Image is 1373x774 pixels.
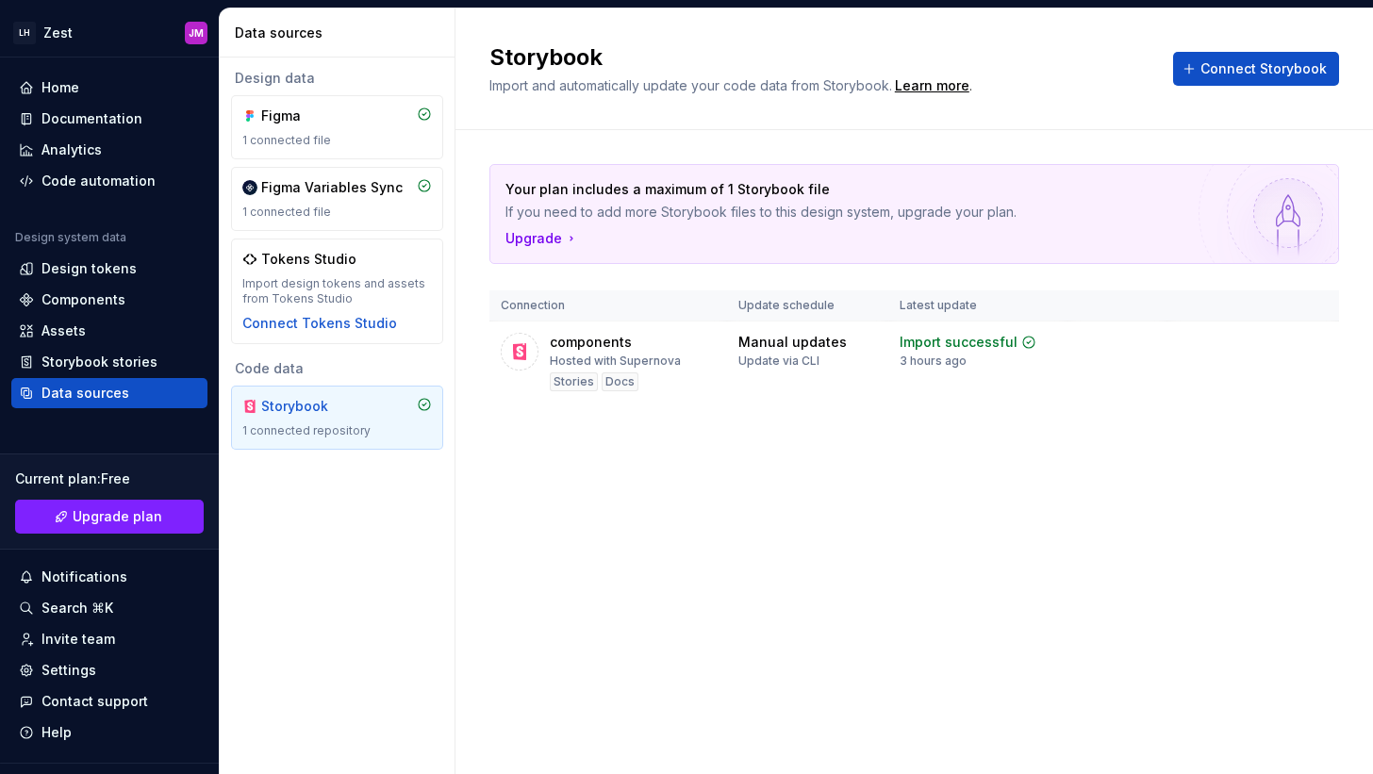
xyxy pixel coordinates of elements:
a: Figma Variables Sync1 connected file [231,167,443,231]
div: Design data [231,69,443,88]
div: 1 connected file [242,133,432,148]
div: 3 hours ago [900,354,967,369]
a: Storybook1 connected repository [231,386,443,450]
a: Components [11,285,207,315]
span: Upgrade plan [73,507,162,526]
div: Contact support [41,692,148,711]
th: Update schedule [727,290,889,321]
div: Home [41,78,79,97]
button: Search ⌘K [11,593,207,623]
button: Connect Tokens Studio [242,314,397,333]
div: Current plan : Free [15,469,204,488]
div: Notifications [41,568,127,586]
a: Assets [11,316,207,346]
a: Storybook stories [11,347,207,377]
a: Home [11,73,207,103]
div: 1 connected repository [242,423,432,438]
div: Design system data [15,230,126,245]
a: Tokens StudioImport design tokens and assets from Tokens StudioConnect Tokens Studio [231,239,443,344]
a: Figma1 connected file [231,95,443,159]
div: Zest [43,24,73,42]
div: Update via CLI [738,354,819,369]
button: Upgrade plan [15,500,204,534]
div: Search ⌘K [41,599,113,618]
button: Help [11,717,207,748]
p: Your plan includes a maximum of 1 Storybook file [505,180,1191,199]
div: Storybook [261,397,352,416]
div: components [550,333,632,352]
span: . [892,79,972,93]
button: Connect Storybook [1173,52,1339,86]
a: Design tokens [11,254,207,284]
div: Invite team [41,630,115,649]
th: Connection [489,290,727,321]
button: LHZestJM [4,12,215,53]
div: Components [41,290,125,309]
div: Figma Variables Sync [261,178,403,197]
div: Data sources [235,24,447,42]
a: Settings [11,655,207,685]
div: Docs [602,372,638,391]
a: Analytics [11,135,207,165]
div: Settings [41,661,96,680]
div: Assets [41,321,86,340]
a: Documentation [11,104,207,134]
div: Manual updates [738,333,847,352]
div: JM [189,25,204,41]
a: Learn more [895,76,969,95]
div: 1 connected file [242,205,432,220]
div: Data sources [41,384,129,403]
a: Invite team [11,624,207,654]
div: Import design tokens and assets from Tokens Studio [242,276,432,306]
div: Storybook stories [41,353,157,371]
button: Contact support [11,686,207,716]
div: Design tokens [41,259,137,278]
div: Analytics [41,140,102,159]
p: If you need to add more Storybook files to this design system, upgrade your plan. [505,203,1191,222]
span: Connect Storybook [1200,59,1327,78]
div: Import successful [900,333,1017,352]
button: Upgrade [505,229,579,248]
div: Help [41,723,72,742]
a: Data sources [11,378,207,408]
div: Hosted with Supernova [550,354,681,369]
div: Figma [261,107,352,125]
div: LH [13,22,36,44]
div: Stories [550,372,598,391]
div: Tokens Studio [261,250,356,269]
div: Code data [231,359,443,378]
div: Documentation [41,109,142,128]
h2: Storybook [489,42,1150,73]
th: Latest update [888,290,1067,321]
a: Code automation [11,166,207,196]
span: Import and automatically update your code data from Storybook. [489,77,892,93]
button: Notifications [11,562,207,592]
div: Code automation [41,172,156,190]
